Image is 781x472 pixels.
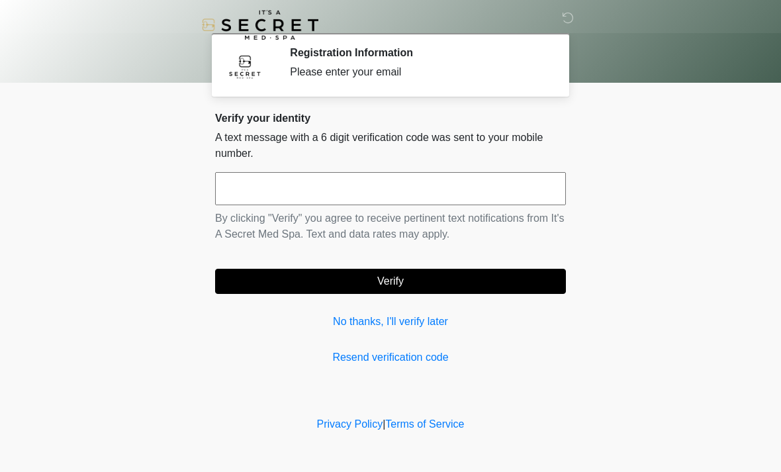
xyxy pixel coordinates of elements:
[202,10,318,40] img: It's A Secret Med Spa Logo
[215,112,566,124] h2: Verify your identity
[385,418,464,430] a: Terms of Service
[290,46,546,59] h2: Registration Information
[215,269,566,294] button: Verify
[317,418,383,430] a: Privacy Policy
[225,46,265,86] img: Agent Avatar
[215,130,566,162] p: A text message with a 6 digit verification code was sent to your mobile number.
[215,211,566,242] p: By clicking "Verify" you agree to receive pertinent text notifications from It's A Secret Med Spa...
[215,314,566,330] a: No thanks, I'll verify later
[215,350,566,365] a: Resend verification code
[290,64,546,80] div: Please enter your email
[383,418,385,430] a: |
